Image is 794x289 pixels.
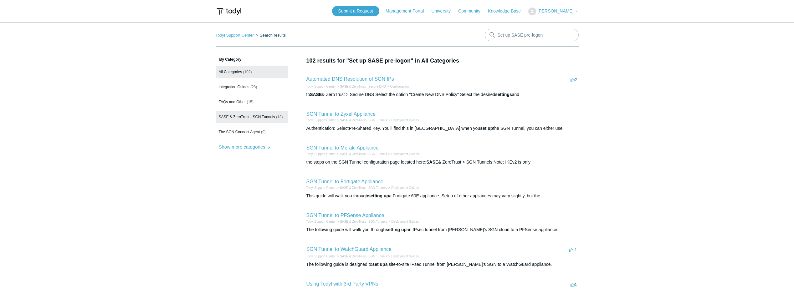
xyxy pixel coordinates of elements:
button: [PERSON_NAME] [528,8,578,15]
a: Todyl Support Center [306,255,336,258]
a: Todyl Support Center [306,186,336,190]
a: SGN Tunnel to Meraki Appliance [306,145,379,150]
a: SASE & ZeroTrust - SGN Tunnels [340,220,387,223]
button: Show more categories [216,141,274,153]
li: Configuration [386,84,409,89]
span: -1 [569,247,577,252]
a: SASE & ZeroTrust - SGN Tunnels [340,119,387,122]
em: set [480,126,486,131]
em: setting [386,227,400,232]
em: Pre [349,126,356,131]
h3: By Category [216,57,288,62]
div: This guide will walk you through a Fortigate 60E appliance. Setup of other appliances may vary sl... [306,193,579,199]
span: (28) [250,85,257,89]
a: SGN Tunnel to Fortigate Appliance [306,179,383,184]
li: Todyl Support Center [306,219,336,224]
div: the steps on the SGN Tunnel configuration page located here: & ZeroTrust > SGN Tunnels Note: IKEv... [306,159,579,165]
em: up [380,262,385,267]
a: Knowledge Base [488,8,527,14]
em: up [384,193,389,198]
span: (15) [247,100,254,104]
em: SASE [310,92,322,97]
span: (13) [276,115,283,119]
li: Search results [255,33,286,38]
li: Deployment Guides [387,118,419,123]
span: (9) [261,130,266,134]
li: Deployment Guides [387,254,419,259]
a: SASE & ZeroTrust - SGN Tunnels [340,186,387,190]
div: to & ZeroTrust > Secure DNS Select the option "Create New DNS Policy" Select the desired and [306,91,579,98]
a: All Categories (102) [216,66,288,78]
em: set [372,262,378,267]
li: SASE & ZeroTrust - SGN Tunnels [336,185,387,190]
a: Deployment Guides [391,255,419,258]
a: Todyl Support Center [306,152,336,156]
em: setting [368,193,382,198]
div: Authentication: Select -Shared Key. You’ll find this in [GEOGRAPHIC_DATA] when you the SGN Tunnel... [306,125,579,132]
li: Todyl Support Center [306,118,336,123]
span: (102) [243,70,252,74]
a: Using Todyl with 3rd Party VPNs [306,281,378,286]
li: Todyl Support Center [216,33,255,38]
a: Community [458,8,487,14]
span: The SGN Connect Agent [219,130,260,134]
a: SASE & ZeroTrust - SGN Tunnels (13) [216,111,288,123]
li: Deployment Guides [387,152,419,156]
a: SGN Tunnel to Zyxel Appliance [306,111,376,117]
a: Todyl Support Center [216,33,254,38]
span: FAQs and Other [219,100,246,104]
a: Automated DNS Resolution of SGN IPs [306,76,394,82]
span: 2 [571,77,577,82]
a: SASE & ZeroTrust - Secure DNS [340,85,386,88]
em: SASE [426,160,438,165]
a: SGN Tunnel to PFSense Appliance [306,213,384,218]
a: Integration Guides (28) [216,81,288,93]
a: Deployment Guides [391,152,419,156]
a: Configuration [390,85,408,88]
li: Deployment Guides [387,185,419,190]
a: Todyl Support Center [306,119,336,122]
li: Todyl Support Center [306,84,336,89]
div: The following guide will walk you through an IPsec tunnel from [PERSON_NAME]'s SGN cloud to a PFS... [306,226,579,233]
a: FAQs and Other (15) [216,96,288,108]
a: Todyl Support Center [306,220,336,223]
a: Deployment Guides [391,220,419,223]
li: Deployment Guides [387,219,419,224]
em: up [401,227,407,232]
span: SASE & ZeroTrust - SGN Tunnels [219,115,275,119]
li: Todyl Support Center [306,254,336,259]
a: SGN Tunnel to WatchGuard Appliance [306,246,392,252]
a: SASE & ZeroTrust - SGN Tunnels [340,152,387,156]
li: SASE & ZeroTrust - SGN Tunnels [336,118,387,123]
a: Deployment Guides [391,186,419,190]
span: Integration Guides [219,85,249,89]
a: Todyl Support Center [306,85,336,88]
span: 1 [571,282,577,287]
a: Submit a Request [332,6,379,16]
a: Management Portal [386,8,430,14]
li: SASE & ZeroTrust - Secure DNS [336,84,386,89]
h1: 102 results for "Set up SASE pre-logon" in All Categories [306,57,579,65]
img: Todyl Support Center Help Center home page [216,6,242,17]
a: The SGN Connect Agent (9) [216,126,288,138]
em: settings [495,92,512,97]
a: SASE & ZeroTrust - SGN Tunnels [340,255,387,258]
a: University [431,8,457,14]
li: SASE & ZeroTrust - SGN Tunnels [336,219,387,224]
em: up [488,126,493,131]
span: All Categories [219,70,242,74]
li: SASE & ZeroTrust - SGN Tunnels [336,152,387,156]
li: SASE & ZeroTrust - SGN Tunnels [336,254,387,259]
div: The following guide is designed to a site-to-site IPsec Tunnel from [PERSON_NAME]'s SGN to a Watc... [306,261,579,268]
input: Search [485,29,579,41]
a: Deployment Guides [391,119,419,122]
span: [PERSON_NAME] [537,8,573,13]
